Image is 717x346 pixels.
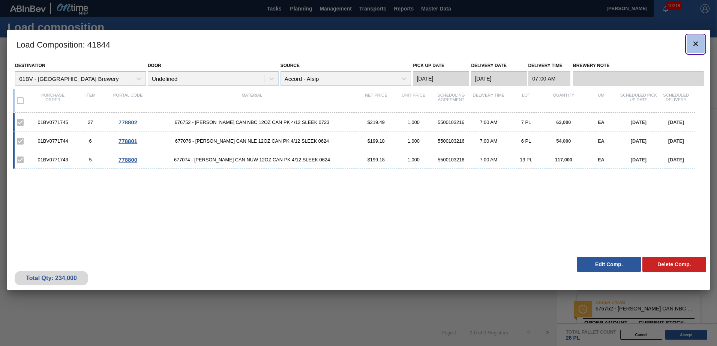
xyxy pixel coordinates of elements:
[631,119,646,125] span: [DATE]
[582,93,620,109] div: UM
[631,157,646,163] span: [DATE]
[118,119,137,125] span: 778802
[413,71,469,86] input: mm/dd/yyyy
[507,119,545,125] div: 7 PL
[109,93,147,109] div: Portal code
[507,138,545,144] div: 6 PL
[631,138,646,144] span: [DATE]
[34,119,72,125] div: 01BV0771745
[72,157,109,163] div: 5
[15,63,45,68] label: Destination
[147,93,357,109] div: Material
[7,30,710,58] h3: Load Composition : 41844
[556,119,571,125] span: 63,000
[657,93,695,109] div: Scheduled Delivery
[72,138,109,144] div: 6
[357,157,395,163] div: $199.18
[34,138,72,144] div: 01BV0771744
[545,93,582,109] div: Quantity
[573,60,704,71] label: Brewery Note
[147,119,357,125] span: 676752 - CARR CAN NBC 12OZ CAN PK 4/12 SLEEK 0723
[668,157,684,163] span: [DATE]
[432,138,470,144] div: 5500103216
[280,63,300,68] label: Source
[109,157,147,163] div: Go to Order
[668,138,684,144] span: [DATE]
[34,157,72,163] div: 01BV0771743
[118,157,137,163] span: 778800
[72,93,109,109] div: Item
[147,138,357,144] span: 677076 - CARR CAN NLE 12OZ CAN PK 4/12 SLEEK 0624
[507,93,545,109] div: Lot
[577,257,641,272] button: Edit Comp.
[395,93,432,109] div: Unit Price
[357,119,395,125] div: $219.49
[598,119,604,125] span: EA
[642,257,706,272] button: Delete Comp.
[470,119,507,125] div: 7:00 AM
[470,157,507,163] div: 7:00 AM
[118,138,137,144] span: 778801
[395,157,432,163] div: 1,000
[432,119,470,125] div: 5500103216
[109,138,147,144] div: Go to Order
[470,138,507,144] div: 7:00 AM
[413,63,444,68] label: Pick up Date
[395,119,432,125] div: 1,000
[620,93,657,109] div: Scheduled Pick up Date
[147,157,357,163] span: 677074 - CARR CAN NUW 12OZ CAN PK 4/12 SLEEK 0624
[357,138,395,144] div: $199.18
[432,157,470,163] div: 5500103216
[109,119,147,125] div: Go to Order
[432,93,470,109] div: Scheduling Agreement
[357,93,395,109] div: Net Price
[507,157,545,163] div: 13 PL
[598,138,604,144] span: EA
[470,93,507,109] div: Delivery Time
[20,275,82,282] div: Total Qty: 234,000
[72,119,109,125] div: 27
[555,157,572,163] span: 117,000
[598,157,604,163] span: EA
[395,138,432,144] div: 1,000
[471,71,527,86] input: mm/dd/yyyy
[148,63,161,68] label: Door
[34,93,72,109] div: Purchase order
[668,119,684,125] span: [DATE]
[471,63,506,68] label: Delivery Date
[556,138,571,144] span: 54,000
[528,60,570,71] label: Delivery Time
